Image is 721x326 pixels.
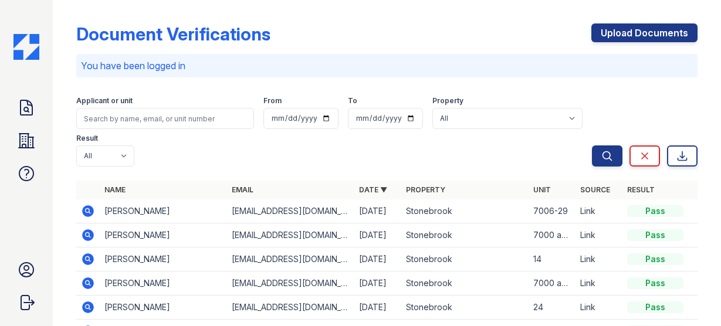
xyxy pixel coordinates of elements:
td: Stonebrook [401,199,529,223]
td: Stonebrook [401,247,529,271]
a: Source [580,185,610,194]
input: Search by name, email, or unit number [76,108,254,129]
td: 7000 apt 6 [529,271,576,296]
td: [DATE] [354,271,401,296]
td: 7000 apt 6 [529,223,576,247]
label: Property [432,96,463,106]
label: From [263,96,282,106]
label: To [348,96,357,106]
a: Email [232,185,253,194]
td: Stonebrook [401,271,529,296]
td: [DATE] [354,199,401,223]
label: Result [76,134,98,143]
td: Link [576,199,622,223]
div: Pass [627,205,683,217]
td: Link [576,271,622,296]
div: Pass [627,229,683,241]
td: [DATE] [354,296,401,320]
td: [PERSON_NAME] [100,296,227,320]
a: Property [406,185,445,194]
td: Stonebrook [401,296,529,320]
td: [EMAIL_ADDRESS][DOMAIN_NAME] [227,223,354,247]
a: Unit [533,185,551,194]
img: CE_Icon_Blue-c292c112584629df590d857e76928e9f676e5b41ef8f769ba2f05ee15b207248.png [13,34,39,60]
td: Link [576,247,622,271]
td: 7006-29 [529,199,576,223]
td: Stonebrook [401,223,529,247]
td: [EMAIL_ADDRESS][DOMAIN_NAME] [227,296,354,320]
td: [EMAIL_ADDRESS][DOMAIN_NAME] [227,247,354,271]
label: Applicant or unit [76,96,133,106]
div: Document Verifications [76,23,270,45]
a: Name [104,185,126,194]
p: You have been logged in [81,59,693,73]
div: Pass [627,301,683,313]
td: Link [576,296,622,320]
td: [PERSON_NAME] [100,223,227,247]
td: [PERSON_NAME] [100,199,227,223]
td: [PERSON_NAME] [100,247,227,271]
a: Result [627,185,655,194]
a: Date ▼ [359,185,387,194]
td: 14 [529,247,576,271]
td: [DATE] [354,247,401,271]
td: [PERSON_NAME] [100,271,227,296]
td: 24 [529,296,576,320]
td: Link [576,223,622,247]
a: Upload Documents [591,23,698,42]
div: Pass [627,253,683,265]
td: [EMAIL_ADDRESS][DOMAIN_NAME] [227,271,354,296]
td: [DATE] [354,223,401,247]
td: [EMAIL_ADDRESS][DOMAIN_NAME] [227,199,354,223]
div: Pass [627,277,683,289]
